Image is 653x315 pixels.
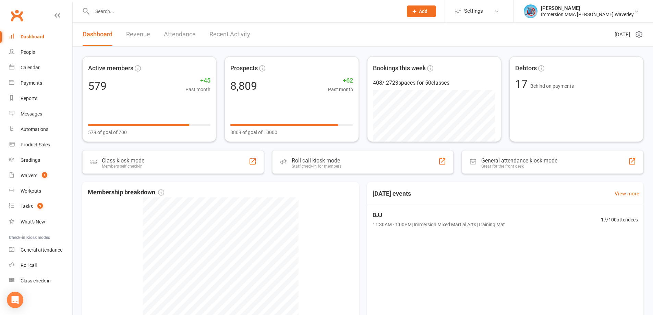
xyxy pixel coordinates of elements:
[9,106,72,122] a: Messages
[21,173,37,178] div: Waivers
[373,221,505,228] span: 11:30AM - 1:00PM | Immersion Mixed Martial Arts | Training Mat
[407,5,436,17] button: Add
[367,187,416,200] h3: [DATE] events
[88,129,127,136] span: 579 of goal of 700
[9,242,72,258] a: General attendance kiosk mode
[88,63,133,73] span: Active members
[21,96,37,101] div: Reports
[21,80,42,86] div: Payments
[21,65,40,70] div: Calendar
[9,258,72,273] a: Roll call
[209,23,250,46] a: Recent Activity
[21,49,35,55] div: People
[601,216,638,223] span: 17 / 100 attendees
[102,164,144,169] div: Members self check-in
[615,31,630,39] span: [DATE]
[88,81,107,92] div: 579
[21,247,62,253] div: General attendance
[42,172,47,178] span: 1
[7,292,23,308] div: Open Intercom Messenger
[21,157,40,163] div: Gradings
[8,7,25,24] a: Clubworx
[9,137,72,153] a: Product Sales
[21,142,50,147] div: Product Sales
[230,81,257,92] div: 8,809
[9,168,72,183] a: Waivers 1
[102,157,144,164] div: Class kiosk mode
[292,157,341,164] div: Roll call kiosk mode
[230,63,258,73] span: Prospects
[9,214,72,230] a: What's New
[9,91,72,106] a: Reports
[21,111,42,117] div: Messages
[37,203,43,209] span: 9
[21,278,51,283] div: Class check-in
[21,188,41,194] div: Workouts
[88,187,164,197] span: Membership breakdown
[230,129,277,136] span: 8809 of goal of 10000
[9,183,72,199] a: Workouts
[530,83,574,89] span: Behind on payments
[541,5,634,11] div: [PERSON_NAME]
[373,78,495,87] div: 408 / 2723 spaces for 50 classes
[21,263,37,268] div: Roll call
[328,76,353,86] span: +62
[481,164,557,169] div: Great for the front desk
[464,3,483,19] span: Settings
[9,75,72,91] a: Payments
[615,190,639,198] a: View more
[21,219,45,225] div: What's New
[373,211,505,220] span: BJJ
[9,122,72,137] a: Automations
[328,86,353,93] span: Past month
[481,157,557,164] div: General attendance kiosk mode
[21,204,33,209] div: Tasks
[9,273,72,289] a: Class kiosk mode
[9,45,72,60] a: People
[9,29,72,45] a: Dashboard
[185,76,210,86] span: +45
[292,164,341,169] div: Staff check-in for members
[9,153,72,168] a: Gradings
[541,11,634,17] div: Immersion MMA [PERSON_NAME] Waverley
[90,7,398,16] input: Search...
[515,77,530,90] span: 17
[373,63,426,73] span: Bookings this week
[185,86,210,93] span: Past month
[21,126,48,132] div: Automations
[9,199,72,214] a: Tasks 9
[524,4,537,18] img: thumb_image1698714326.png
[419,9,427,14] span: Add
[515,63,537,73] span: Debtors
[21,34,44,39] div: Dashboard
[126,23,150,46] a: Revenue
[164,23,196,46] a: Attendance
[9,60,72,75] a: Calendar
[83,23,112,46] a: Dashboard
